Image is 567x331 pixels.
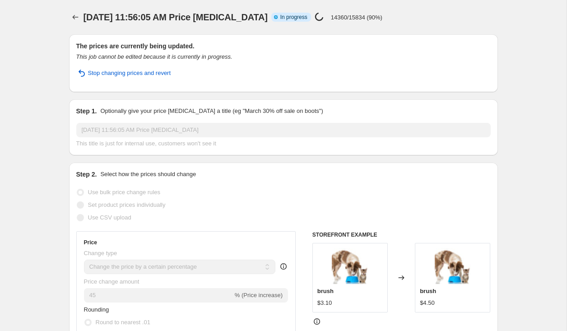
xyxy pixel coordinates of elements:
[76,170,97,179] h2: Step 2.
[76,123,491,137] input: 30% off holiday sale
[84,250,117,256] span: Change type
[84,12,268,22] span: [DATE] 11:56:05 AM Price [MEDICAL_DATA]
[76,107,97,116] h2: Step 1.
[84,306,109,313] span: Rounding
[317,298,332,308] div: $3.10
[312,231,491,238] h6: STOREFRONT EXAMPLE
[88,69,171,78] span: Stop changing prices and revert
[100,107,323,116] p: Optionally give your price [MEDICAL_DATA] a title (eg "March 30% off sale on boots")
[280,14,307,21] span: In progress
[84,278,139,285] span: Price change amount
[100,170,196,179] p: Select how the prices should change
[84,288,233,303] input: -15
[420,298,435,308] div: $4.50
[76,42,491,51] h2: The prices are currently being updated.
[88,214,131,221] span: Use CSV upload
[317,288,334,294] span: brush
[88,201,166,208] span: Set product prices individually
[332,248,368,284] img: shutterstock_237149155_2_80x.jpg
[96,319,150,326] span: Round to nearest .01
[71,66,177,80] button: Stop changing prices and revert
[76,140,216,147] span: This title is just for internal use, customers won't see it
[279,262,288,271] div: help
[84,239,97,246] h3: Price
[88,189,160,196] span: Use bulk price change rules
[235,292,283,298] span: % (Price increase)
[420,288,436,294] span: brush
[69,11,82,23] button: Price change jobs
[435,248,471,284] img: shutterstock_237149155_2_80x.jpg
[76,53,232,60] i: This job cannot be edited because it is currently in progress.
[331,14,382,21] p: 14360/15834 (90%)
